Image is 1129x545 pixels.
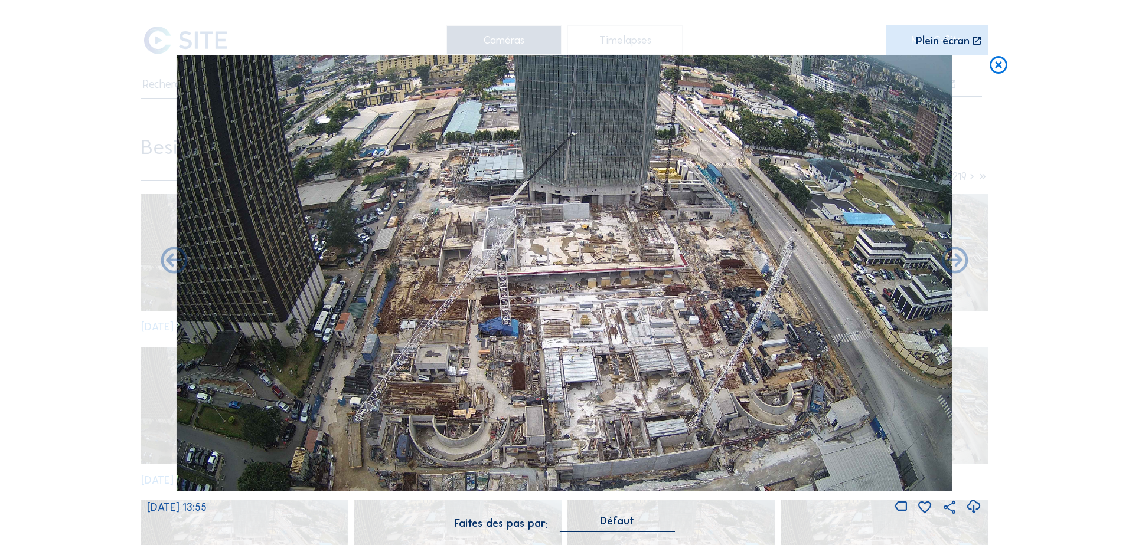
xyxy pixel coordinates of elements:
div: Défaut [600,516,634,526]
span: [DATE] 13:55 [147,501,207,514]
div: Défaut [560,516,675,531]
img: Image [177,55,952,491]
i: Back [939,245,971,277]
div: Plein écran [916,35,970,47]
div: Faites des pas par: [454,518,548,528]
i: Forward [158,245,190,277]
